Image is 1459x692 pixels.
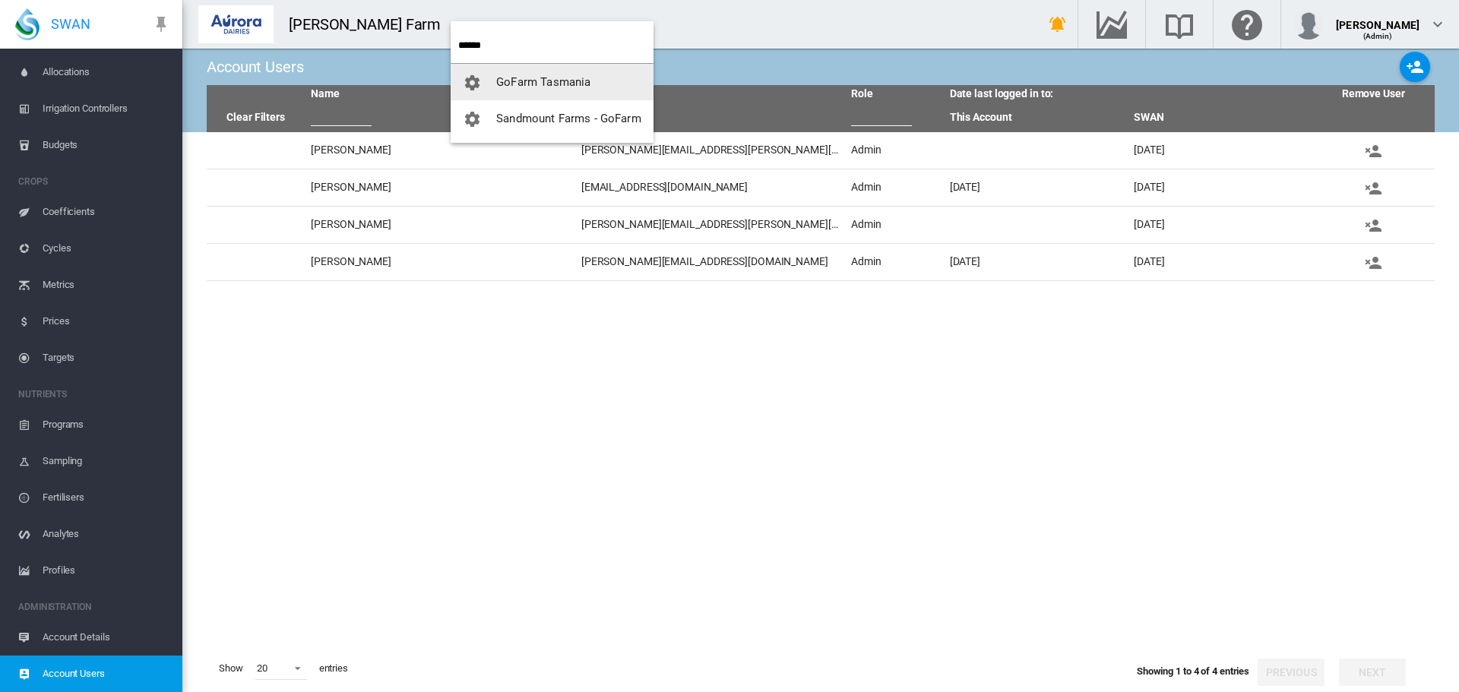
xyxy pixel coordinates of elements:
md-icon: icon-cog [463,110,481,128]
button: You have 'Admin' permissions to Sandmount Farms - GoFarm [451,100,654,137]
button: You have 'Admin' permissions to GoFarm Tasmania [451,64,654,100]
md-icon: icon-cog [463,74,481,92]
span: GoFarm Tasmania [496,75,590,89]
span: Sandmount Farms - GoFarm [496,112,641,125]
